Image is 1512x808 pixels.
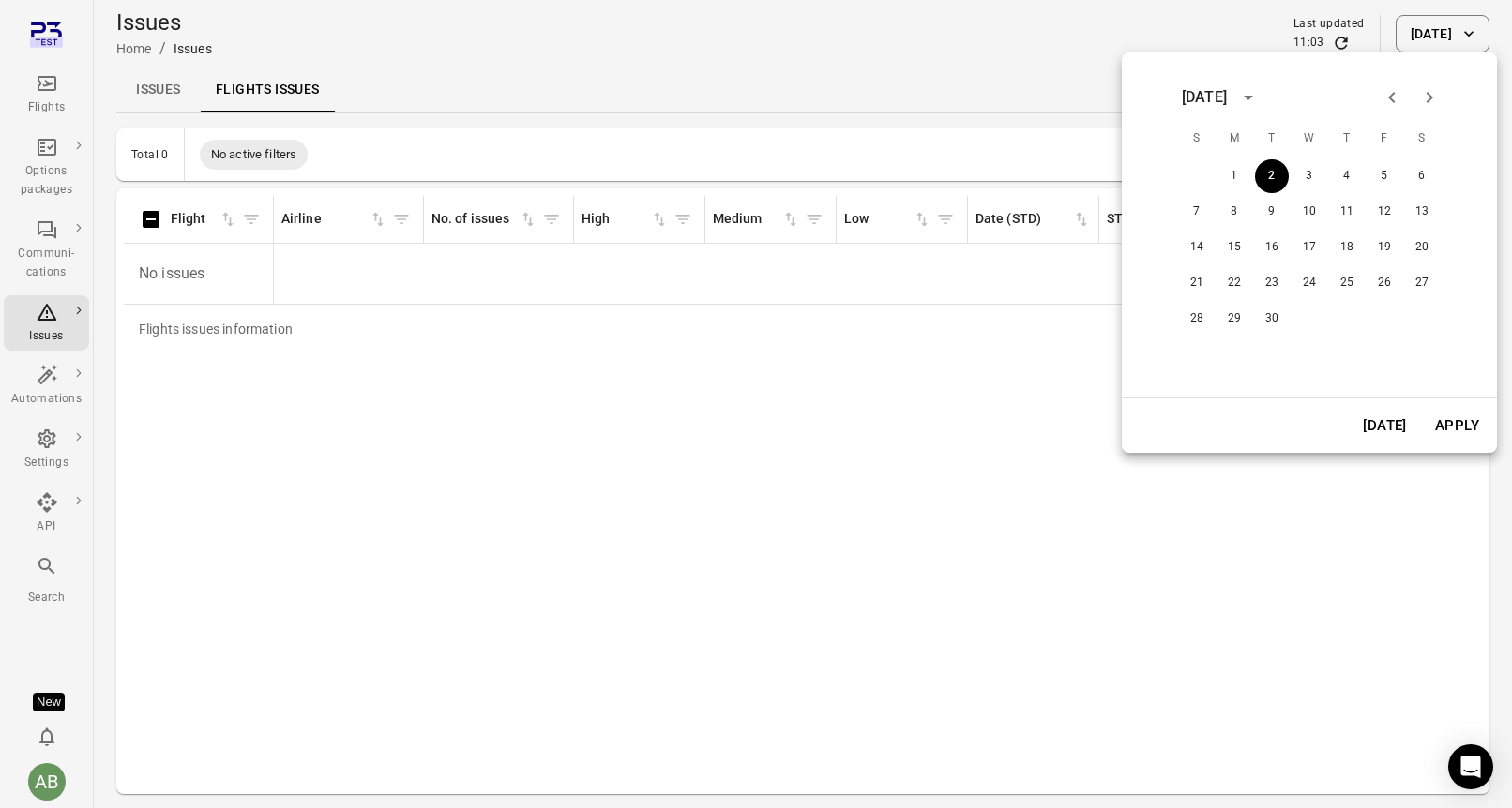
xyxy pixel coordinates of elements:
[1293,231,1326,264] button: 17
[1368,266,1401,300] button: 26
[1293,195,1326,229] button: 10
[1217,231,1251,264] button: 15
[1353,406,1417,445] button: [DATE]
[1293,159,1326,193] button: 3
[1217,302,1251,336] button: 29
[1448,744,1493,789] div: Open Intercom Messenger
[1182,86,1227,109] div: [DATE]
[1405,159,1439,193] button: 6
[1255,195,1289,229] button: 9
[1368,159,1401,193] button: 5
[1255,266,1289,300] button: 23
[1255,159,1289,193] button: 2
[1293,266,1326,300] button: 24
[1180,120,1214,157] span: Sunday
[1180,195,1214,229] button: 7
[1255,231,1289,264] button: 16
[1373,79,1411,116] button: Previous month
[1411,79,1448,116] button: Next month
[1330,231,1364,264] button: 18
[1217,195,1251,229] button: 8
[1330,120,1364,157] span: Thursday
[1405,231,1439,264] button: 20
[1330,159,1364,193] button: 4
[1425,406,1489,445] button: Apply
[1180,266,1214,300] button: 21
[1405,266,1439,300] button: 27
[1405,120,1439,157] span: Saturday
[1217,266,1251,300] button: 22
[1330,266,1364,300] button: 25
[1255,120,1289,157] span: Tuesday
[1232,82,1264,113] button: calendar view is open, switch to year view
[1368,195,1401,229] button: 12
[1255,302,1289,336] button: 30
[1330,195,1364,229] button: 11
[1293,120,1326,157] span: Wednesday
[1217,120,1251,157] span: Monday
[1405,195,1439,229] button: 13
[1368,231,1401,264] button: 19
[1368,120,1401,157] span: Friday
[1180,302,1214,336] button: 28
[1217,159,1251,193] button: 1
[1180,231,1214,264] button: 14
